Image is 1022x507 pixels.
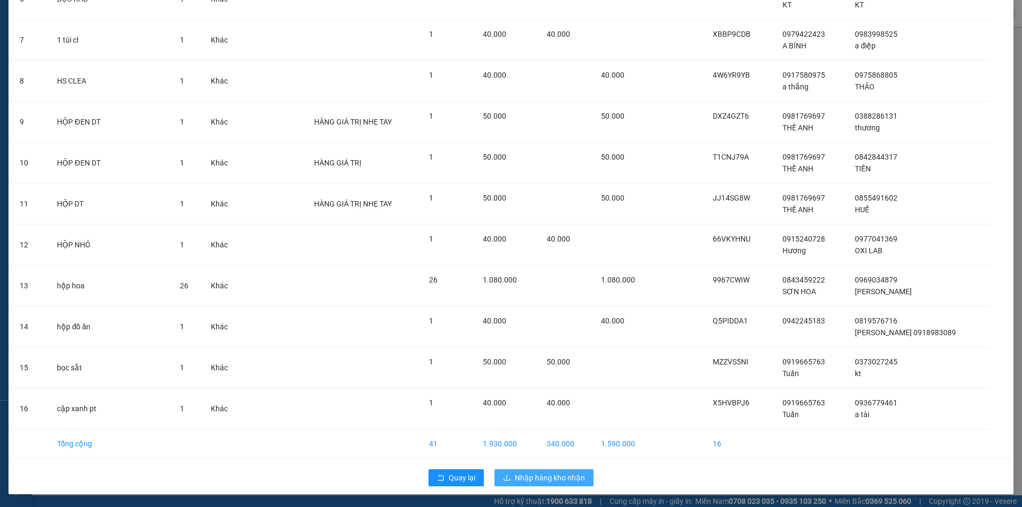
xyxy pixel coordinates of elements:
span: HÀNG GIÁ TRỊ [314,159,361,167]
span: Tuấn [782,410,799,419]
span: Nhập hàng kho nhận [515,472,585,484]
span: 1 [429,30,433,38]
span: 1 [180,240,184,249]
span: 0915240728 [782,235,825,243]
button: downloadNhập hàng kho nhận [494,469,594,486]
td: Khác [202,143,244,184]
span: Hương [782,246,806,255]
td: cặp xanh pt [48,388,171,429]
span: 9967CWIW [713,276,749,284]
button: rollbackQuay lại [428,469,484,486]
td: HỘP DT [48,184,171,225]
span: JJ14SG8W [713,194,750,202]
td: 15 [11,347,48,388]
span: 40.000 [601,317,624,325]
span: download [503,474,510,483]
td: 8 [11,61,48,102]
span: 0981769697 [782,153,825,161]
span: THẢO [855,82,875,91]
td: 16 [11,388,48,429]
span: a thắng [782,82,809,91]
span: a tài [855,410,869,419]
td: Khác [202,306,244,347]
span: 50.000 [601,153,624,161]
span: 50.000 [547,358,570,366]
span: 0936779461 [855,398,897,407]
span: 40.000 [483,71,506,79]
td: 340.000 [538,429,592,459]
td: 10 [11,143,48,184]
span: 0388286131 [855,112,897,120]
span: a điệp [855,41,876,50]
span: kt [855,369,861,378]
span: 0373027245 [855,358,897,366]
td: Khác [202,20,244,61]
span: KT [855,1,864,9]
span: 0979422423 [782,30,825,38]
span: 26 [180,281,188,290]
td: 41 [421,429,474,459]
span: T1CNJ79A [713,153,749,161]
span: 0843459222 [782,276,825,284]
span: 1 [180,363,184,372]
span: THẾ ANH [782,164,813,173]
span: 66VKYHNU [713,235,751,243]
span: XBBP9CDB [713,30,751,38]
span: [PERSON_NAME] 0918983089 [855,328,956,337]
span: 40.000 [547,235,570,243]
span: 0977041369 [855,235,897,243]
span: 50.000 [483,358,506,366]
td: Khác [202,225,244,265]
span: 0975868805 [855,71,897,79]
span: 1 [429,71,433,79]
span: 1 [180,404,184,413]
span: 0919665763 [782,358,825,366]
span: OXI LAB [855,246,883,255]
span: HUẾ [855,205,869,214]
td: 7 [11,20,48,61]
td: bọc sắt [48,347,171,388]
span: 1 [180,77,184,85]
span: MZZVS5NI [713,358,748,366]
td: 14 [11,306,48,347]
span: X5HVBPJ6 [713,398,749,407]
span: 40.000 [547,30,570,38]
td: Tổng cộng [48,429,171,459]
td: Khác [202,388,244,429]
span: rollback [437,474,444,483]
td: 12 [11,225,48,265]
td: Khác [202,61,244,102]
span: 1 [429,358,433,366]
span: 0981769697 [782,194,825,202]
td: 11 [11,184,48,225]
td: 13 [11,265,48,306]
span: Quay lại [449,472,475,484]
td: Khác [202,265,244,306]
span: KT [782,1,792,9]
td: HỘP NHỎ [48,225,171,265]
td: 16 [704,429,774,459]
span: SƠN HOA [782,287,816,296]
span: 1 [180,118,184,126]
td: 1 túi cl [48,20,171,61]
span: 26 [429,276,438,284]
td: hộp hoa [48,265,171,306]
td: 1.930.000 [474,429,538,459]
td: 1.590.000 [592,429,655,459]
span: Tuấn [782,369,799,378]
span: 0855491602 [855,194,897,202]
span: 1 [180,36,184,44]
span: thương [855,123,880,132]
span: [PERSON_NAME] [855,287,912,296]
span: THẾ ANH [782,205,813,214]
span: 0981769697 [782,112,825,120]
td: HỘP ĐEN DT [48,143,171,184]
span: 40.000 [483,30,506,38]
span: 40.000 [601,71,624,79]
span: 1 [180,200,184,208]
span: 1 [180,159,184,167]
span: 40.000 [483,398,506,407]
td: HS CLEA [48,61,171,102]
span: HÀNG GIÁ TRỊ NHẸ TAY [314,200,392,208]
span: 50.000 [601,112,624,120]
